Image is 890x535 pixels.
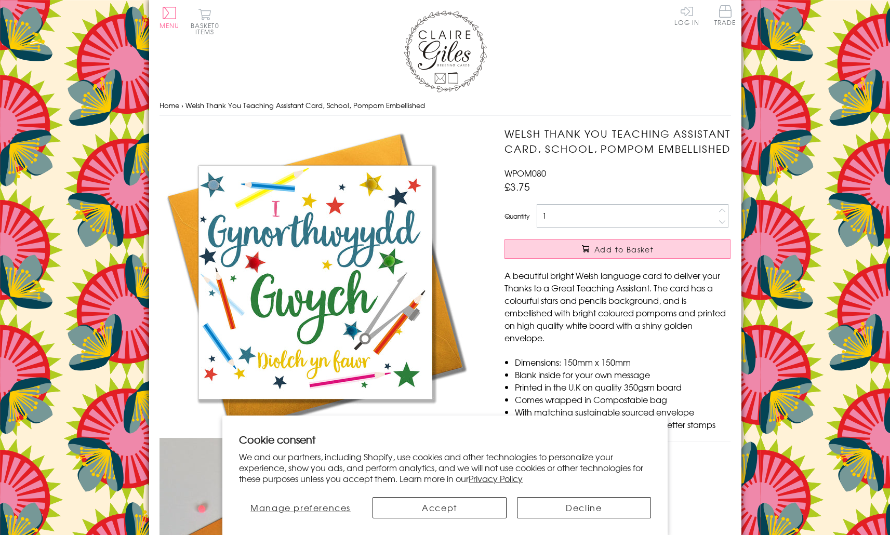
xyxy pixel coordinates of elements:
label: Quantity [504,211,529,221]
h1: Welsh Thank You Teaching Assistant Card, School, Pompom Embellished [504,126,730,156]
a: Trade [714,5,736,28]
span: Manage preferences [250,501,351,514]
span: Menu [160,21,180,30]
span: Trade [714,5,736,25]
button: Manage preferences [239,497,362,518]
h2: Cookie consent [239,432,651,447]
button: Menu [160,7,180,29]
img: Claire Giles Greetings Cards [404,10,487,92]
li: Dimensions: 150mm x 150mm [515,356,730,368]
span: Add to Basket [594,244,654,255]
a: Privacy Policy [469,472,523,485]
span: Welsh Thank You Teaching Assistant Card, School, Pompom Embellished [185,100,425,110]
span: › [181,100,183,110]
button: Add to Basket [504,239,730,259]
img: Welsh Thank You Teaching Assistant Card, School, Pompom Embellished [160,126,471,438]
p: A beautiful bright Welsh language card to deliver your Thanks to a Great Teaching Assistant. The ... [504,269,730,344]
li: Comes wrapped in Compostable bag [515,393,730,406]
li: Printed in the U.K on quality 350gsm board [515,381,730,393]
button: Accept [373,497,507,518]
p: We and our partners, including Shopify, use cookies and other technologies to personalize your ex... [239,451,651,484]
li: With matching sustainable sourced envelope [515,406,730,418]
a: Log In [674,5,699,25]
li: Blank inside for your own message [515,368,730,381]
span: 0 items [195,21,219,36]
span: £3.75 [504,179,530,194]
nav: breadcrumbs [160,95,731,116]
a: Home [160,100,179,110]
button: Decline [517,497,651,518]
button: Basket0 items [191,8,219,35]
span: WPOM080 [504,167,546,179]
